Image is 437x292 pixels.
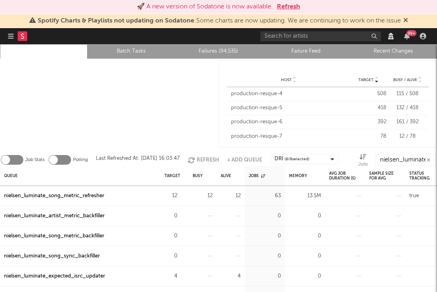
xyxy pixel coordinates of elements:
[350,104,386,112] div: 418
[165,167,180,184] div: Target
[4,211,105,221] a: nielsen_luminate_artist_metric_backfiller
[350,90,386,98] div: 508
[289,191,321,201] div: 13.5M
[25,155,45,165] label: Job Stats
[354,47,433,56] a: Recent Changes
[376,154,436,166] input: Search...
[350,133,386,141] div: 78
[221,272,241,281] div: 4
[277,2,300,12] button: Refresh
[390,118,425,126] div: 161 / 392
[38,18,194,24] span: Spotify Charts & Playlists not updating on Sodatone
[403,18,408,24] span: Dismiss
[358,154,368,169] div: Jobs
[289,251,321,261] div: 0
[249,272,281,281] div: 0
[137,2,273,12] div: 🚀 A new version of Sodatone is now available.
[281,78,292,82] span: Host
[92,47,171,56] a: Batch Tasks
[221,167,231,184] div: Alive
[4,191,104,201] a: nielsen_luminate_song_metric_refresher
[249,167,265,184] div: Jobs
[4,47,83,56] a: Queue Stats
[231,133,347,141] div: production-resque-7
[4,231,104,241] a: nielsen_luminate_song_metric_backfiller
[358,78,374,82] span: Target
[266,47,345,56] a: Failure Feed
[231,90,347,98] div: production-resque-4
[165,191,177,201] div: 12
[285,154,309,164] span: ( 8 / 8 selected)
[260,31,381,41] input: Search for artists
[4,167,18,184] div: Queue
[188,154,219,166] button: Refresh
[231,104,347,112] div: production-resque-5
[249,231,281,241] div: 0
[73,155,88,165] label: Polling
[179,47,258,56] a: Failures (94,535)
[165,231,177,241] div: 0
[165,251,177,261] div: 0
[193,191,213,201] div: 12
[249,211,281,221] div: 0
[289,211,321,221] div: 0
[390,104,425,112] div: 132 / 418
[165,272,177,281] div: 4
[390,90,425,98] div: 115 / 508
[4,251,100,261] a: nielsen_luminate_song_sync_backfiller
[231,118,347,126] div: production-resque-6
[369,167,401,184] div: Sample Size For Avg
[249,251,281,261] div: 0
[96,154,180,166] div: Last Refreshed At: [DATE] 16:03:47
[165,211,177,221] div: 0
[409,191,419,201] div: true
[289,272,321,281] div: 0
[4,272,105,281] a: nielsen_luminate_expected_isrc_updater
[358,160,368,169] div: Jobs
[221,191,241,201] div: 12
[407,30,417,36] div: 99 +
[390,133,425,141] div: 12 / 78
[249,191,281,201] div: 63
[227,154,262,166] button: + Add Queue
[393,78,417,82] span: Busy / Alive
[350,118,386,126] div: 392
[289,167,307,184] div: Memory
[289,231,321,241] div: 0
[329,167,361,184] div: Avg Job Duration (s)
[404,33,410,39] button: 99+
[274,154,309,164] div: DRI
[193,167,203,184] div: Busy
[38,18,401,24] span: : Some charts are now updating. We are continuing to work on the issue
